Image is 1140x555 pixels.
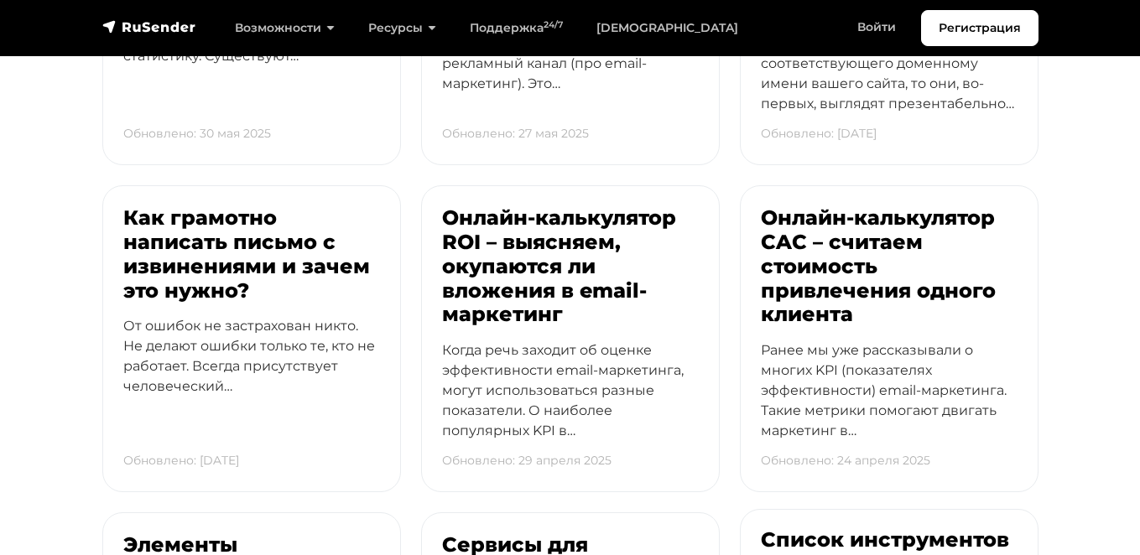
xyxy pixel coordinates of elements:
[421,185,720,492] a: Онлайн-калькулятор ROI – выясняем, окупаются ли вложения в email-маркетинг Когда речь заходит об ...
[442,206,699,327] h3: Онлайн-калькулятор ROI – выясняем, окупаются ли вложения в email-маркетинг
[442,13,699,124] p: Мы уже говорили о том, что email-рассылки – это не только рекламный канал (про email-маркетинг). ...
[102,185,401,492] a: Как грамотно написать письмо с извинениями и зачем это нужно? От ошибок не застрахован никто. Не ...
[442,443,612,478] p: Обновлено: 29 апреля 2025
[453,11,580,45] a: Поддержка24/7
[102,18,196,35] img: RuSender
[442,117,589,151] p: Обновлено: 27 мая 2025
[544,19,563,30] sup: 24/7
[123,316,380,427] p: От ошибок не застрахован никто. Не делают ошибки только те, кто не работает. Всегда присутствует ...
[761,340,1018,471] p: Ранее мы уже рассказывали о многих KPI (показателях эффективности) email-маркетинга. Такие метрик...
[218,11,351,45] a: Возможности
[580,11,755,45] a: [DEMOGRAPHIC_DATA]
[351,11,453,45] a: Ресурсы
[123,117,271,151] p: Обновлено: 30 мая 2025
[761,13,1018,144] p: Когда электронные письма приходят с адреса, соответствующего доменному имени вашего сайта, то они...
[442,340,699,471] p: Когда речь заходит об оценке эффективности email-маркетинга, могут использоваться разные показате...
[740,185,1038,492] a: Онлайн-калькулятор CAC – считаем стоимость привлечения одного клиента Ранее мы уже рассказывали о...
[761,117,877,151] p: Обновлено: [DATE]
[123,443,239,478] p: Обновлено: [DATE]
[123,206,380,303] h3: Как грамотно написать письмо с извинениями и зачем это нужно?
[761,206,1018,327] h3: Онлайн-калькулятор CAC – считаем стоимость привлечения одного клиента
[761,443,930,478] p: Обновлено: 24 апреля 2025
[841,10,913,44] a: Войти
[921,10,1038,46] a: Регистрация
